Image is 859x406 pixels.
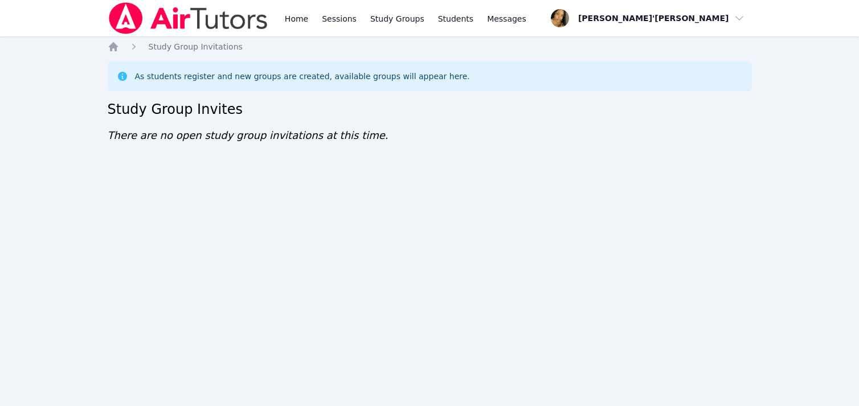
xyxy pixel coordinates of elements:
[149,41,243,52] a: Study Group Invitations
[108,41,752,52] nav: Breadcrumb
[149,42,243,51] span: Study Group Invitations
[487,13,526,24] span: Messages
[108,2,269,34] img: Air Tutors
[135,71,470,82] div: As students register and new groups are created, available groups will appear here.
[108,129,388,141] span: There are no open study group invitations at this time.
[108,100,752,118] h2: Study Group Invites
